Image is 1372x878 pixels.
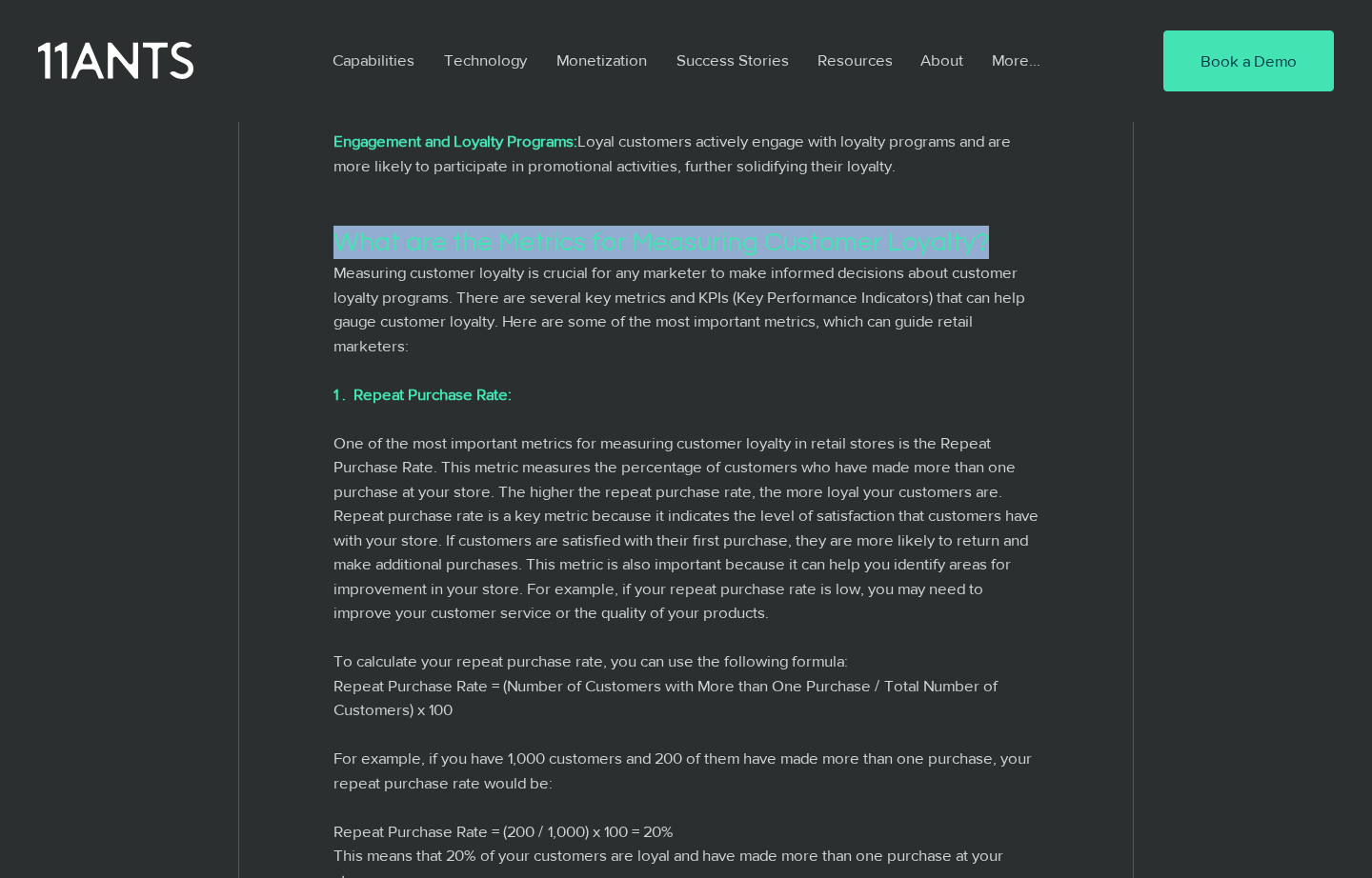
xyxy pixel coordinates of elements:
p: Capabilities [323,38,424,82]
span: Loyal customers actively engage with loyalty programs and are more likely to participate in promo... [333,131,1015,174]
span: Book a Demo [1200,50,1297,72]
p: Success Stories [667,38,798,82]
a: About [906,38,978,82]
a: Capabilities [318,38,430,82]
p: Monetization [547,38,656,82]
span: Repeat Purchase Rate = (200 / 1,000) x 100 = 20% [333,822,674,840]
p: More... [982,38,1050,82]
a: Book a Demo [1163,30,1334,91]
span: What are the Metrics for Measuring Customer Loyalty? [333,229,989,256]
span: Repeat Purchase Rate = (Number of Customers with More than One Purchase / Total Number of Custome... [333,676,1001,719]
p: Resources [808,38,902,82]
a: Technology [430,38,542,82]
span: Engagement and Loyalty Programs: [333,131,577,150]
span: One of the most important metrics for measuring customer loyalty in retail stores is the Repeat P... [333,433,1019,500]
span: Repeat purchase rate is a key metric because it indicates the level of satisfaction that customer... [333,506,1042,621]
span: To calculate your repeat purchase rate, you can use the following formula: [333,651,848,669]
span: 1 . Repeat Purchase Rate: [333,385,512,403]
a: Success Stories [662,38,803,82]
p: About [911,38,973,82]
span: For example, if you have 1,000 customers and 200 of them have made more than one purchase, your r... [333,748,1036,791]
a: Resources [803,38,906,82]
a: Monetization [542,38,662,82]
nav: Site [318,38,1105,82]
span: Measuring customer loyalty is crucial for any marketer to make informed decisions about customer ... [333,263,1029,354]
p: Technology [434,38,536,82]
